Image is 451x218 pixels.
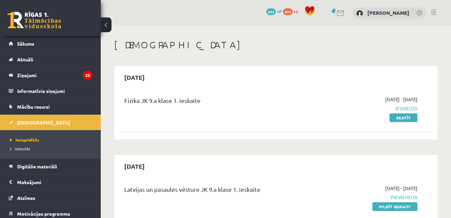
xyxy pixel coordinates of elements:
div: Latvijas un pasaules vēsture JK 9.a klase 1. ieskaite [124,185,316,197]
span: Pievienota [326,194,417,201]
a: Atzīmes [9,190,92,206]
a: Maksājumi [9,174,92,190]
a: [DEMOGRAPHIC_DATA] [9,115,92,130]
a: Skatīt [390,113,417,122]
a: 633 mP [266,8,282,14]
span: [DEMOGRAPHIC_DATA] [17,119,70,125]
span: [DATE] - [DATE] [385,185,417,192]
a: Izlabotās [10,146,94,152]
span: 803 [283,8,292,15]
legend: Informatīvie ziņojumi [17,83,92,99]
a: Rīgas 1. Tālmācības vidusskola [7,12,61,29]
span: Atzīmes [17,195,35,201]
h1: [DEMOGRAPHIC_DATA] [114,39,438,51]
i: 20 [83,71,92,80]
span: [DATE] - [DATE] [385,96,417,103]
div: Fizika JK 9.a klase 1. ieskaite [124,96,316,108]
span: Sākums [17,41,34,47]
span: Izlabotās [10,146,30,151]
a: Mācību resursi [9,99,92,114]
span: Digitālie materiāli [17,163,57,169]
span: xp [294,8,298,14]
h2: [DATE] [118,158,151,174]
h2: [DATE] [118,69,151,85]
a: Neizpildītās [10,137,94,143]
a: Pildīt ieskaiti [372,202,417,211]
a: Ziņojumi20 [9,67,92,83]
span: Neizpildītās [10,137,39,143]
span: 633 [266,8,276,15]
span: Iesniegta [326,105,417,112]
span: Aktuāli [17,56,33,62]
span: Motivācijas programma [17,211,70,217]
a: 803 xp [283,8,301,14]
legend: Maksājumi [17,174,92,190]
a: Informatīvie ziņojumi [9,83,92,99]
legend: Ziņojumi [17,67,92,83]
a: Sākums [9,36,92,51]
span: mP [277,8,282,14]
span: Mācību resursi [17,104,50,110]
a: Digitālie materiāli [9,159,92,174]
a: Aktuāli [9,52,92,67]
a: [PERSON_NAME] [367,9,409,16]
img: Madara Karziņina [356,10,363,17]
